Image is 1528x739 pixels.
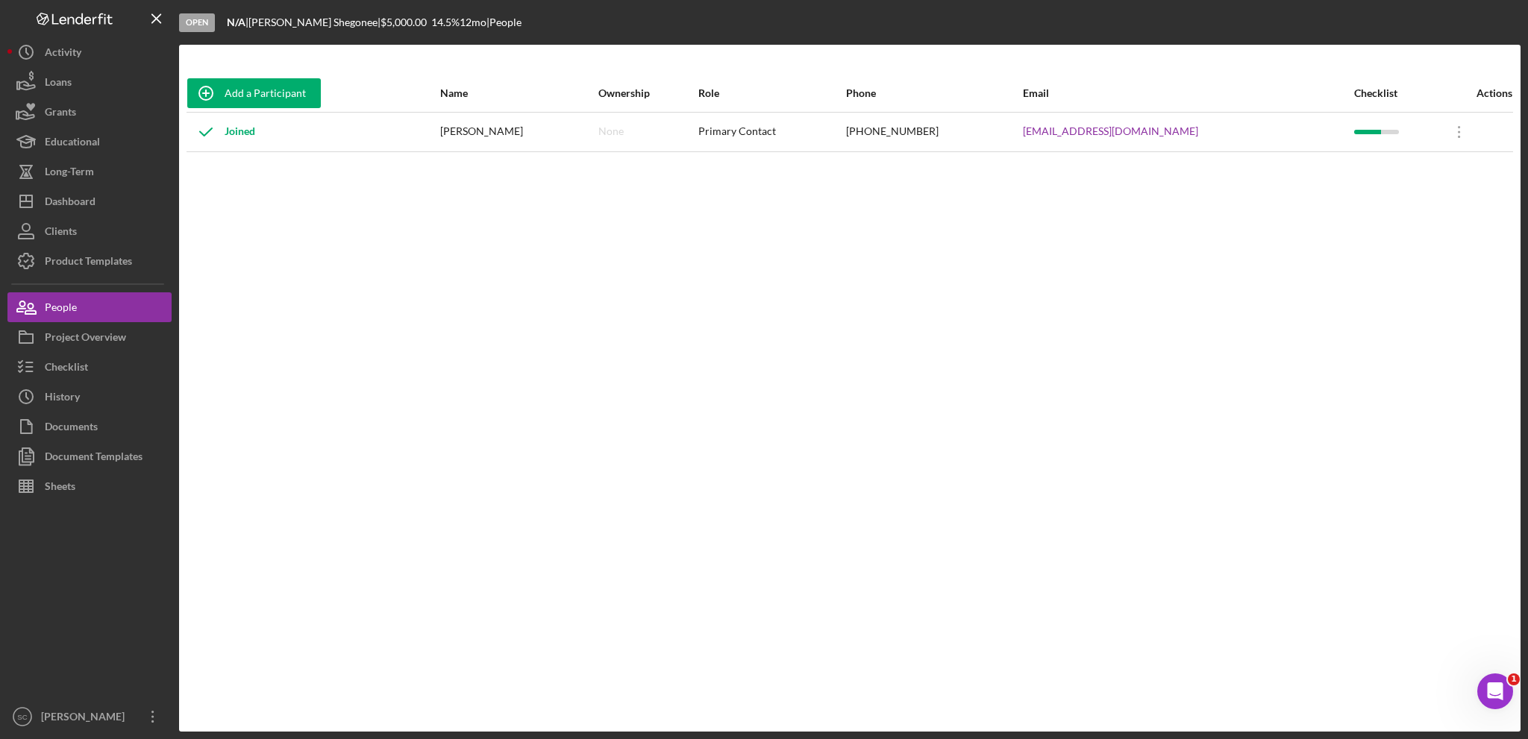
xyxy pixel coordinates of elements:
a: [EMAIL_ADDRESS][DOMAIN_NAME] [1023,125,1198,137]
text: SC [17,713,27,721]
button: Add a Participant [187,78,321,108]
button: Project Overview [7,322,172,352]
div: | People [486,16,522,28]
div: Email [1023,87,1353,99]
button: Activity [7,37,172,67]
button: Documents [7,412,172,441]
div: [PERSON_NAME] Shegonee | [248,16,381,28]
div: Phone [846,87,1021,99]
div: Document Templates [45,441,143,475]
button: Grants [7,97,172,127]
div: History [45,382,80,415]
div: Documents [45,412,98,445]
div: Long-Term [45,157,94,190]
div: Dashboard [45,186,95,220]
div: None [598,125,624,137]
span: 1 [1508,673,1520,685]
div: Sheets [45,471,75,505]
button: Educational [7,127,172,157]
button: SC[PERSON_NAME] [7,702,172,732]
div: Loans [45,67,72,101]
div: Product Templates [45,246,132,280]
div: Grants [45,97,76,130]
button: Sheets [7,471,172,501]
div: Role [698,87,845,99]
button: Document Templates [7,441,172,471]
div: | [227,16,248,28]
button: Dashboard [7,186,172,216]
button: History [7,382,172,412]
b: N/A [227,16,245,28]
button: Loans [7,67,172,97]
button: Product Templates [7,246,172,276]
div: Project Overview [45,322,126,356]
div: $5,000.00 [381,16,431,28]
div: Actions [1441,87,1512,99]
div: People [45,292,77,326]
div: Educational [45,127,100,160]
div: Joined [187,113,255,151]
div: [PERSON_NAME] [37,702,134,735]
div: 12 mo [460,16,486,28]
div: Ownership [598,87,696,99]
div: Clients [45,216,77,250]
button: Checklist [7,352,172,382]
div: Activity [45,37,81,71]
div: [PERSON_NAME] [440,113,597,151]
div: Primary Contact [698,113,845,151]
button: Long-Term [7,157,172,186]
div: Open [179,13,215,32]
button: People [7,292,172,322]
div: Checklist [45,352,88,386]
div: Name [440,87,597,99]
iframe: Intercom live chat [1477,673,1513,709]
div: 14.5 % [431,16,460,28]
button: Clients [7,216,172,246]
div: [PHONE_NUMBER] [846,113,1021,151]
div: Checklist [1354,87,1439,99]
div: Add a Participant [225,78,306,108]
